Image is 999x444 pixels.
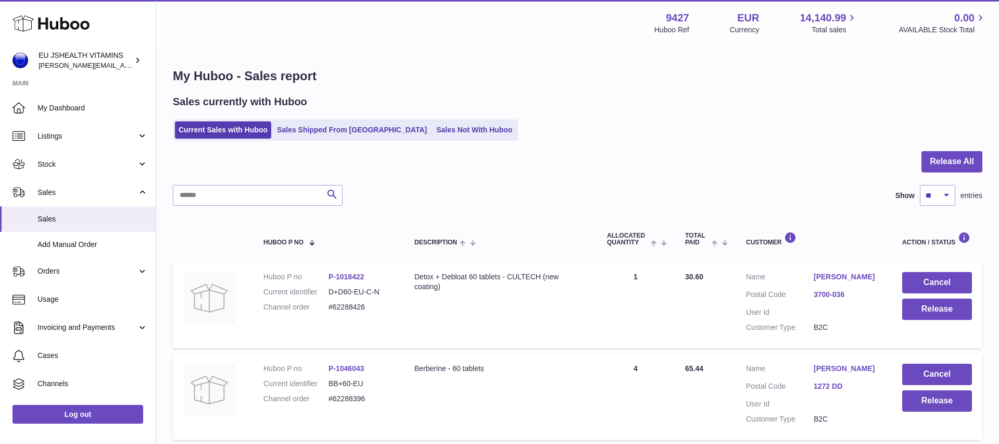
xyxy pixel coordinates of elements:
[328,302,394,312] dd: #62288426
[814,364,881,374] a: [PERSON_NAME]
[597,353,675,440] td: 4
[263,364,328,374] dt: Huboo P no
[666,11,689,25] strong: 9427
[175,121,271,139] a: Current Sales with Huboo
[812,25,858,35] span: Total sales
[895,191,915,201] label: Show
[37,294,148,304] span: Usage
[814,272,881,282] a: [PERSON_NAME]
[37,240,148,250] span: Add Manual Order
[800,11,846,25] span: 14,140.99
[37,323,137,332] span: Invoicing and Payments
[814,381,881,391] a: 1272 DD
[263,287,328,297] dt: Current identifier
[730,25,760,35] div: Currency
[263,302,328,312] dt: Channel order
[37,266,137,276] span: Orders
[685,232,709,246] span: Total paid
[899,25,987,35] span: AVAILABLE Stock Total
[328,394,394,404] dd: #62288396
[414,364,586,374] div: Berberine - 60 tablets
[814,323,881,332] dd: B2C
[902,390,972,412] button: Release
[654,25,689,35] div: Huboo Ref
[37,379,148,389] span: Channels
[902,272,972,293] button: Cancel
[746,323,814,332] dt: Customer Type
[273,121,431,139] a: Sales Shipped From [GEOGRAPHIC_DATA]
[814,290,881,300] a: 3700-036
[746,364,814,376] dt: Name
[263,239,304,246] span: Huboo P no
[746,399,814,409] dt: User Id
[746,272,814,285] dt: Name
[37,351,148,361] span: Cases
[737,11,759,25] strong: EUR
[173,95,307,109] h2: Sales currently with Huboo
[902,299,972,320] button: Release
[607,232,648,246] span: ALLOCATED Quantity
[263,379,328,389] dt: Current identifier
[685,364,703,373] span: 65.44
[597,262,675,348] td: 1
[37,159,137,169] span: Stock
[746,290,814,302] dt: Postal Code
[746,307,814,317] dt: User Id
[263,394,328,404] dt: Channel order
[12,405,143,424] a: Log out
[902,232,972,246] div: Action / Status
[685,273,703,281] span: 30.60
[37,103,148,113] span: My Dashboard
[921,151,982,172] button: Release All
[39,51,132,70] div: EU JSHEALTH VITAMINS
[800,11,858,35] a: 14,140.99 Total sales
[37,131,137,141] span: Listings
[899,11,987,35] a: 0.00 AVAILABLE Stock Total
[39,61,209,69] span: [PERSON_NAME][EMAIL_ADDRESS][DOMAIN_NAME]
[814,414,881,424] dd: B2C
[902,364,972,385] button: Cancel
[328,379,394,389] dd: BB+60-EU
[328,273,364,281] a: P-1018422
[37,188,137,198] span: Sales
[960,191,982,201] span: entries
[183,272,235,324] img: no-photo.jpg
[37,214,148,224] span: Sales
[433,121,516,139] a: Sales Not With Huboo
[183,364,235,416] img: no-photo.jpg
[746,414,814,424] dt: Customer Type
[12,53,28,68] img: laura@jessicasepel.com
[954,11,975,25] span: 0.00
[328,364,364,373] a: P-1046043
[414,239,457,246] span: Description
[263,272,328,282] dt: Huboo P no
[173,68,982,84] h1: My Huboo - Sales report
[328,287,394,297] dd: D+D60-EU-C-N
[746,232,881,246] div: Customer
[414,272,586,292] div: Detox + Debloat 60 tablets - CULTECH (new coating)
[746,381,814,394] dt: Postal Code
